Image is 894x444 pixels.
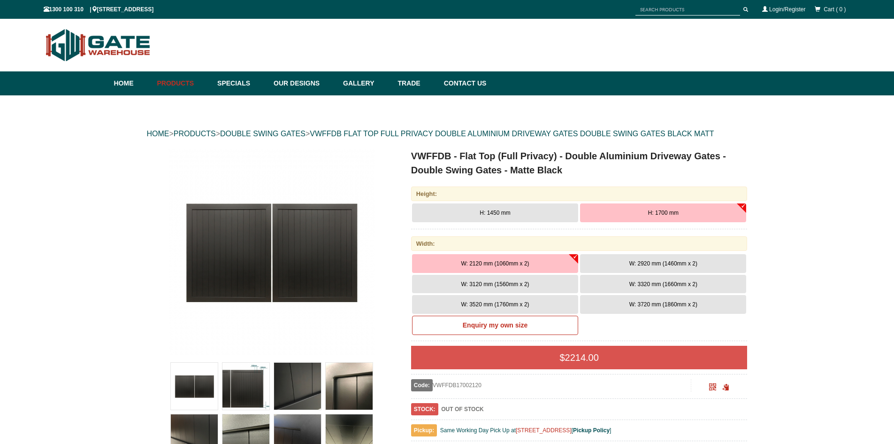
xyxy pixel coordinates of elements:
[326,363,373,410] img: VWFFDB - Flat Top (Full Privacy) - Double Aluminium Driveway Gates - Double Swing Gates - Matte B...
[411,424,437,436] span: Pickup:
[153,71,213,95] a: Products
[629,260,697,267] span: W: 2920 mm (1460mm x 2)
[338,71,393,95] a: Gallery
[461,281,529,288] span: W: 3120 mm (1560mm x 2)
[722,384,729,391] span: Click to copy the URL
[635,4,740,16] input: SEARCH PRODUCTS
[274,363,321,410] img: VWFFDB - Flat Top (Full Privacy) - Double Aluminium Driveway Gates - Double Swing Gates - Matte B...
[580,203,746,222] button: H: 1700 mm
[648,210,679,216] span: H: 1700 mm
[629,281,697,288] span: W: 3320 mm (1660mm x 2)
[171,363,218,410] img: VWFFDB - Flat Top (Full Privacy) - Double Aluminium Driveway Gates - Double Swing Gates - Matte B...
[310,130,714,138] a: VWFFDB FLAT TOP FULL PRIVACY DOUBLE ALUMINIUM DRIVEWAY GATES DOUBLE SWING GATES BLACK MATT
[411,403,438,415] span: STOCK:
[168,149,375,356] img: VWFFDB - Flat Top (Full Privacy) - Double Aluminium Driveway Gates - Double Swing Gates - Matte B...
[412,316,578,335] a: Enquiry my own size
[580,275,746,294] button: W: 3320 mm (1660mm x 2)
[220,130,306,138] a: DOUBLE SWING GATES
[441,406,483,413] b: OUT OF STOCK
[440,427,611,434] span: Same Working Day Pick Up at [ ]
[411,346,748,369] div: $
[580,254,746,273] button: W: 2920 mm (1460mm x 2)
[222,363,269,410] img: VWFFDB - Flat Top (Full Privacy) - Double Aluminium Driveway Gates - Double Swing Gates - Matte B...
[565,352,599,363] span: 2214.00
[411,149,748,177] h1: VWFFDB - Flat Top (Full Privacy) - Double Aluminium Driveway Gates - Double Swing Gates - Matte B...
[629,301,697,308] span: W: 3720 mm (1860mm x 2)
[174,130,216,138] a: PRODUCTS
[411,379,433,391] span: Code:
[148,149,396,356] a: VWFFDB - Flat Top (Full Privacy) - Double Aluminium Driveway Gates - Double Swing Gates - Matte B...
[516,427,572,434] a: [STREET_ADDRESS]
[147,130,169,138] a: HOME
[412,203,578,222] button: H: 1450 mm
[44,6,154,13] span: 1300 100 310 | [STREET_ADDRESS]
[412,275,578,294] button: W: 3120 mm (1560mm x 2)
[573,427,610,434] a: Pickup Policy
[463,321,527,329] b: Enquiry my own size
[580,295,746,314] button: W: 3720 mm (1860mm x 2)
[480,210,510,216] span: H: 1450 mm
[114,71,153,95] a: Home
[213,71,269,95] a: Specials
[411,187,748,201] div: Height:
[44,23,153,67] img: Gate Warehouse
[147,119,748,149] div: > > >
[461,260,529,267] span: W: 2120 mm (1060mm x 2)
[412,295,578,314] button: W: 3520 mm (1760mm x 2)
[393,71,439,95] a: Trade
[769,6,805,13] a: Login/Register
[461,301,529,308] span: W: 3520 mm (1760mm x 2)
[412,254,578,273] button: W: 2120 mm (1060mm x 2)
[269,71,338,95] a: Our Designs
[709,385,716,391] a: Click to enlarge and scan to share.
[439,71,487,95] a: Contact Us
[411,379,691,391] div: VWFFDB17002120
[411,236,748,251] div: Width:
[824,6,846,13] span: Cart ( 0 )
